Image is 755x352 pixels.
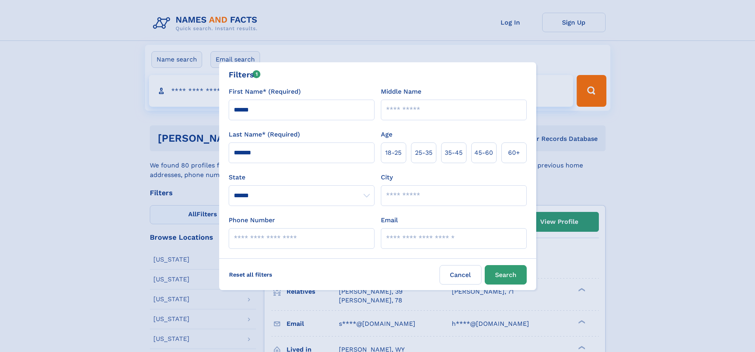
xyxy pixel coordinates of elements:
[381,130,392,139] label: Age
[485,265,527,285] button: Search
[229,69,261,81] div: Filters
[440,265,482,285] label: Cancel
[381,215,398,225] label: Email
[474,148,493,158] span: 45‑60
[229,130,300,139] label: Last Name* (Required)
[445,148,463,158] span: 35‑45
[229,173,375,182] label: State
[229,215,275,225] label: Phone Number
[508,148,520,158] span: 60+
[381,173,393,182] label: City
[381,87,421,96] label: Middle Name
[224,265,277,284] label: Reset all filters
[385,148,401,158] span: 18‑25
[415,148,432,158] span: 25‑35
[229,87,301,96] label: First Name* (Required)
